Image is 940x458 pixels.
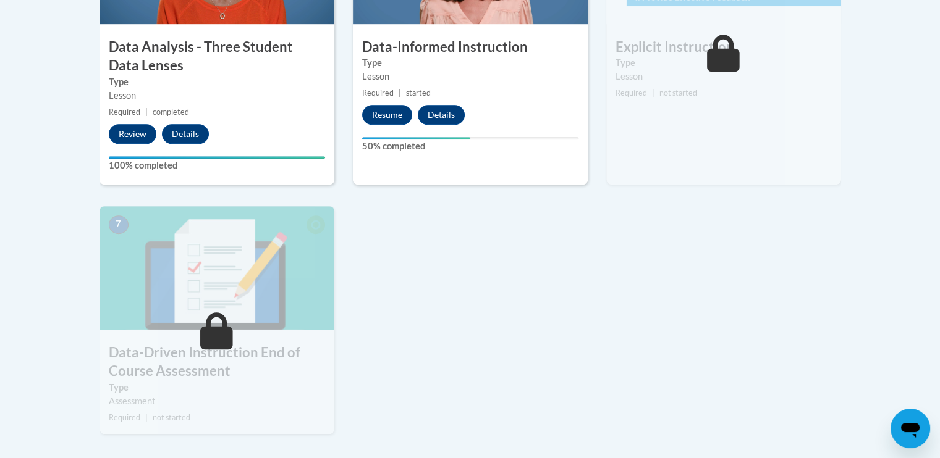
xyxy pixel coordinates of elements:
div: Assessment [109,394,325,408]
span: Required [616,88,647,98]
span: 7 [109,215,129,234]
h3: Data Analysis - Three Student Data Lenses [100,38,334,76]
h3: Data-Informed Instruction [353,38,588,57]
span: not started [659,88,697,98]
span: not started [153,413,190,422]
span: Required [362,88,394,98]
span: | [145,413,148,422]
span: Required [109,413,140,422]
div: Lesson [616,70,832,83]
label: 100% completed [109,159,325,172]
button: Review [109,124,156,144]
span: | [145,107,148,117]
span: | [399,88,401,98]
button: Details [162,124,209,144]
button: Resume [362,105,412,125]
span: Required [109,107,140,117]
iframe: Button to launch messaging window [891,409,930,448]
span: | [652,88,654,98]
label: Type [109,381,325,394]
div: Your progress [109,156,325,159]
label: Type [109,75,325,89]
label: Type [362,56,578,70]
div: Your progress [362,137,470,139]
span: started [406,88,431,98]
h3: Data-Driven Instruction End of Course Assessment [100,343,334,381]
label: 50% completed [362,139,578,153]
button: Details [418,105,465,125]
span: completed [153,107,189,117]
div: Lesson [109,89,325,102]
img: Course Image [100,206,334,330]
div: Lesson [362,70,578,83]
h3: Explicit Instruction [606,38,841,57]
label: Type [616,56,832,70]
